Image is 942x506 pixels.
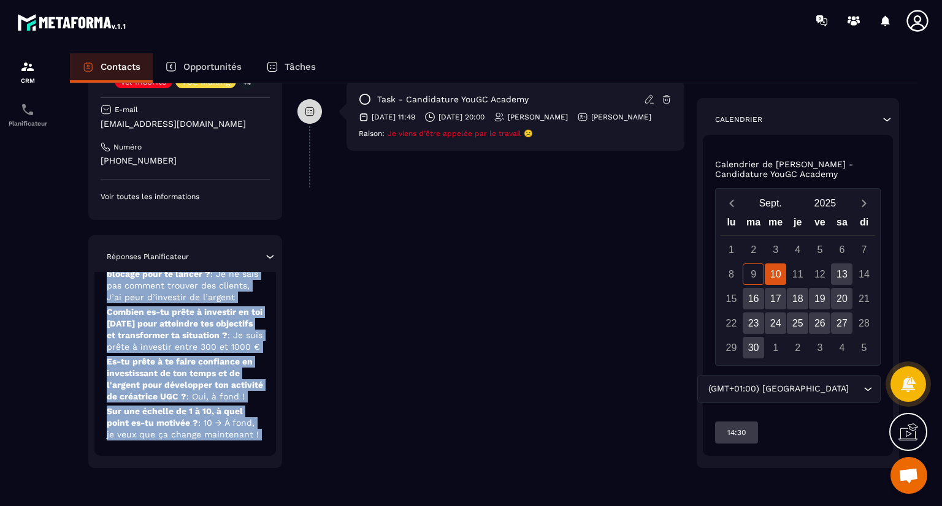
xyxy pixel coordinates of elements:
[372,112,415,122] p: [DATE] 11:49
[831,239,852,260] div: 6
[851,382,860,396] input: Search for option
[70,53,153,83] a: Contacts
[285,61,316,72] p: Tâches
[101,61,140,72] p: Contacts
[101,118,270,130] p: [EMAIL_ADDRESS][DOMAIN_NAME]
[508,112,568,122] p: [PERSON_NAME]
[438,112,484,122] p: [DATE] 20:00
[809,214,831,235] div: ve
[765,239,786,260] div: 3
[765,312,786,334] div: 24
[107,306,264,353] p: Combien es-tu prête à investir en toi [DATE] pour atteindre tes objectifs et transformer ta situa...
[388,129,533,138] span: Je viens d’être appelée par le travail ☹️
[183,61,242,72] p: Opportunités
[743,239,764,260] div: 2
[831,337,852,358] div: 4
[787,337,808,358] div: 2
[852,195,875,211] button: Next month
[107,257,264,303] p: Quel est aujourd’hui ton plus gros blocage pour te lancer ?
[17,11,128,33] img: logo
[107,406,264,440] p: Sur une échelle de 1 à 10, à quel point es-tu motivée ?
[831,263,852,285] div: 13
[20,102,35,117] img: scheduler
[721,263,742,285] div: 8
[831,214,853,235] div: sa
[787,263,808,285] div: 11
[831,288,852,309] div: 20
[809,239,830,260] div: 5
[721,214,876,358] div: Calendar wrapper
[765,288,786,309] div: 17
[809,312,830,334] div: 26
[743,288,764,309] div: 16
[809,263,830,285] div: 12
[121,77,166,86] p: vsl inscrits
[377,94,529,105] p: task - Candidature YouGC Academy
[153,53,254,83] a: Opportunités
[721,337,742,358] div: 29
[787,214,809,235] div: je
[115,105,138,115] p: E-mail
[890,457,927,494] div: Ouvrir le chat
[765,214,787,235] div: me
[721,195,743,211] button: Previous month
[107,356,264,402] p: Es-tu prête à te faire confiance en investissant de ton temps et de l'argent pour développer ton ...
[743,263,764,285] div: 9
[721,312,742,334] div: 22
[254,53,328,83] a: Tâches
[853,337,875,358] div: 5
[853,312,875,334] div: 28
[3,77,52,84] p: CRM
[787,288,808,309] div: 18
[107,269,258,302] span: : Je ne sais pas comment trouver des clients, J’ai peur d’investir de l’argent
[721,288,742,309] div: 15
[107,252,189,262] p: Réponses Planificateur
[743,337,764,358] div: 30
[186,391,245,401] span: : Oui, à fond !
[831,312,852,334] div: 27
[765,337,786,358] div: 1
[705,382,851,396] span: (GMT+01:00) [GEOGRAPHIC_DATA]
[101,192,270,202] p: Voir toutes les informations
[591,112,651,122] p: [PERSON_NAME]
[853,214,875,235] div: di
[715,159,881,179] p: Calendrier de [PERSON_NAME] - Candidature YouGC Academy
[727,428,746,437] p: 14:30
[787,239,808,260] div: 4
[3,120,52,127] p: Planificateur
[853,239,875,260] div: 7
[101,155,270,167] p: [PHONE_NUMBER]
[853,288,875,309] div: 21
[853,263,875,285] div: 14
[809,288,830,309] div: 19
[743,214,765,235] div: ma
[182,77,230,86] p: VSL Mailing
[113,142,142,152] p: Numéro
[3,93,52,136] a: schedulerschedulerPlanificateur
[721,239,876,358] div: Calendar days
[743,312,764,334] div: 23
[697,375,881,403] div: Search for option
[743,192,798,214] button: Open months overlay
[720,214,742,235] div: lu
[721,239,742,260] div: 1
[798,192,852,214] button: Open years overlay
[765,263,786,285] div: 10
[3,50,52,93] a: formationformationCRM
[787,312,808,334] div: 25
[20,59,35,74] img: formation
[715,115,762,124] p: Calendrier
[359,129,385,138] span: Raison:
[809,337,830,358] div: 3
